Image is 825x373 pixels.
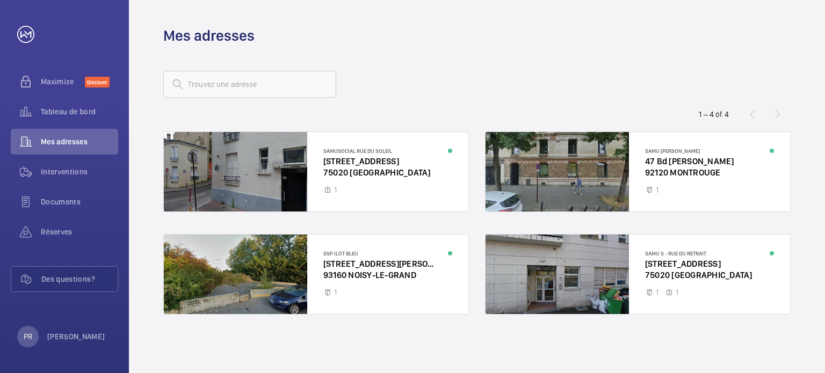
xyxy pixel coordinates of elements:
[163,71,336,98] input: Trouvez une adresse
[41,136,118,147] span: Mes adresses
[85,77,110,87] span: Discover
[24,331,32,342] p: PR
[41,166,118,177] span: Interventions
[699,109,729,120] div: 1 – 4 of 4
[41,274,118,284] span: Des questions?
[47,331,105,342] p: [PERSON_NAME]
[41,226,118,237] span: Réserves
[41,196,118,207] span: Documents
[41,76,85,87] span: Maximize
[163,26,255,46] h1: Mes adresses
[41,106,118,117] span: Tableau de bord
